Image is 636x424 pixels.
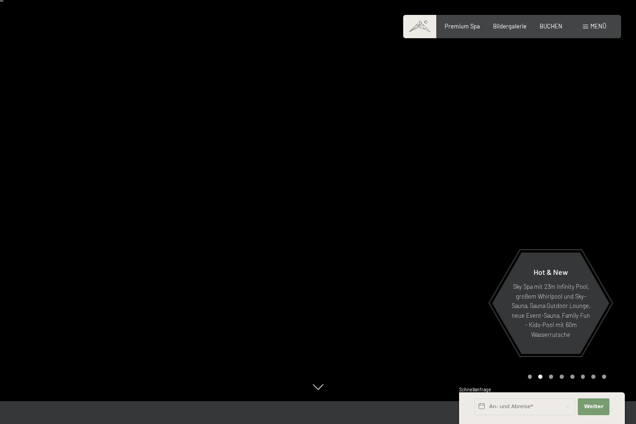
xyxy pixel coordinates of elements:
[510,282,591,339] p: Sky Spa mit 23m Infinity Pool, großem Whirlpool und Sky-Sauna, Sauna Outdoor Lounge, neue Event-S...
[570,375,575,379] div: Carousel Page 5
[445,22,480,30] a: Premium Spa
[590,22,606,30] span: Menü
[492,252,610,355] a: Hot & New Sky Spa mit 23m Infinity Pool, großem Whirlpool und Sky-Sauna, Sauna Outdoor Lounge, ne...
[578,398,609,415] button: Weiter
[602,375,606,379] div: Carousel Page 8
[534,267,568,276] span: Hot & New
[493,22,527,30] a: Bildergalerie
[540,22,562,30] a: BUCHEN
[528,375,532,379] div: Carousel Page 1
[591,375,595,379] div: Carousel Page 7
[538,375,542,379] div: Carousel Page 2 (Current Slide)
[584,403,603,410] span: Weiter
[549,375,553,379] div: Carousel Page 3
[560,375,564,379] div: Carousel Page 4
[459,387,491,392] span: Schnellanfrage
[581,375,585,379] div: Carousel Page 6
[525,375,606,379] div: Carousel Pagination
